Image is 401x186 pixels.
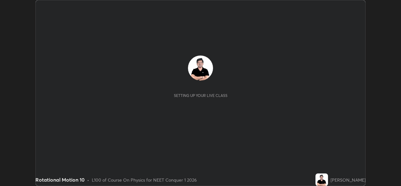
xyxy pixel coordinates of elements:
div: [PERSON_NAME] [331,177,366,183]
div: Rotational Motion 10 [35,176,85,183]
div: Setting up your live class [174,93,227,98]
img: 7ad8e9556d334b399f8606cf9d83f348.jpg [188,56,213,81]
div: L100 of Course On Physics for NEET Conquer 1 2026 [92,177,197,183]
div: • [87,177,89,183]
img: 7ad8e9556d334b399f8606cf9d83f348.jpg [315,173,328,186]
